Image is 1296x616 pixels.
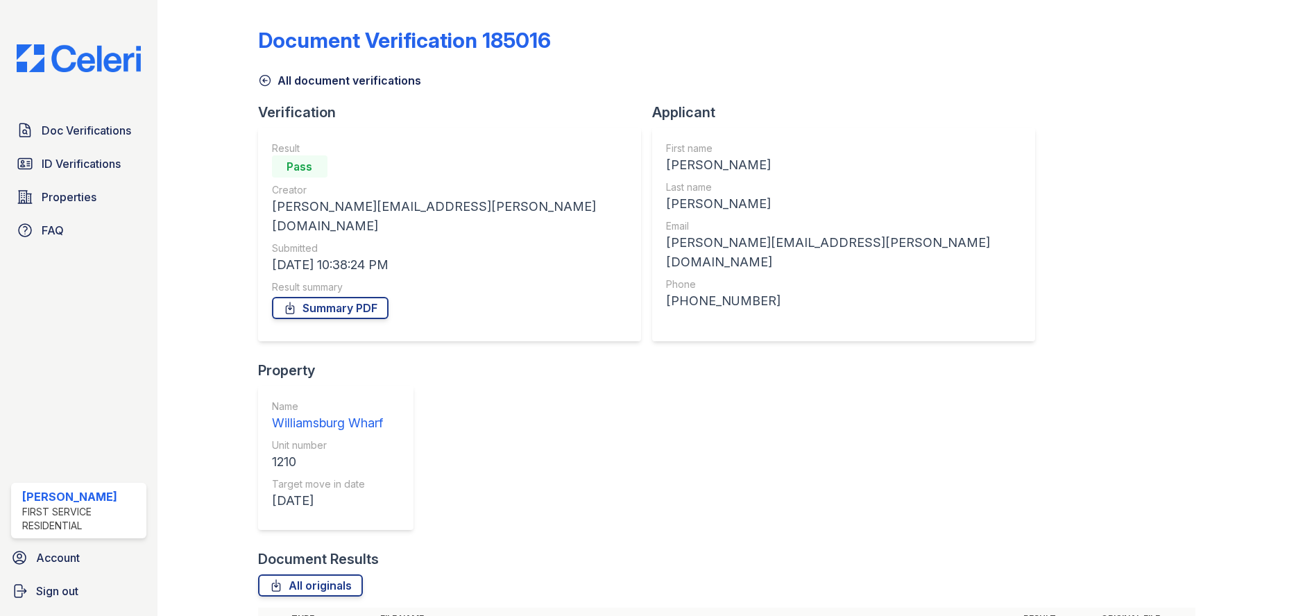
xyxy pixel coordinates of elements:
div: [PERSON_NAME][EMAIL_ADDRESS][PERSON_NAME][DOMAIN_NAME] [272,197,627,236]
a: All originals [258,574,363,597]
div: Unit number [272,438,383,452]
div: [PERSON_NAME] [666,194,1021,214]
div: Result [272,142,627,155]
div: Name [272,400,383,413]
a: Properties [11,183,146,211]
div: Document Verification 185016 [258,28,551,53]
div: 1210 [272,452,383,472]
div: [PERSON_NAME] [666,155,1021,175]
iframe: chat widget [1238,561,1282,602]
div: First name [666,142,1021,155]
div: [DATE] 10:38:24 PM [272,255,627,275]
a: Doc Verifications [11,117,146,144]
a: Account [6,544,152,572]
a: ID Verifications [11,150,146,178]
span: Doc Verifications [42,122,131,139]
div: Last name [666,180,1021,194]
span: Account [36,549,80,566]
div: Pass [272,155,327,178]
div: [PERSON_NAME] [22,488,141,505]
div: Target move in date [272,477,383,491]
span: Sign out [36,583,78,599]
span: Properties [42,189,96,205]
div: First Service Residential [22,505,141,533]
span: ID Verifications [42,155,121,172]
a: Sign out [6,577,152,605]
div: Verification [258,103,652,122]
div: Williamsburg Wharf [272,413,383,433]
div: [PERSON_NAME][EMAIL_ADDRESS][PERSON_NAME][DOMAIN_NAME] [666,233,1021,272]
img: CE_Logo_Blue-a8612792a0a2168367f1c8372b55b34899dd931a85d93a1a3d3e32e68fde9ad4.png [6,44,152,72]
div: Phone [666,277,1021,291]
div: Document Results [258,549,379,569]
div: [DATE] [272,491,383,511]
div: Submitted [272,241,627,255]
a: Summary PDF [272,297,389,319]
a: FAQ [11,216,146,244]
a: Name Williamsburg Wharf [272,400,383,433]
div: Applicant [652,103,1046,122]
span: FAQ [42,222,64,239]
a: All document verifications [258,72,421,89]
div: Property [258,361,425,380]
div: Email [666,219,1021,233]
div: Result summary [272,280,627,294]
div: [PHONE_NUMBER] [666,291,1021,311]
div: Creator [272,183,627,197]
